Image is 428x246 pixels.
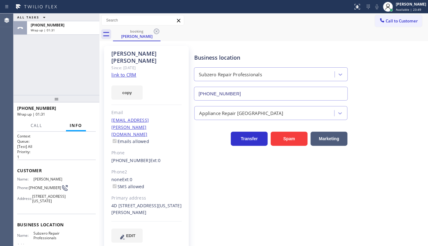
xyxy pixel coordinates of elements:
[231,132,268,146] button: Transfer
[111,169,182,176] div: Phone2
[17,139,96,144] h2: Queue:
[386,18,418,24] span: Call to Customer
[31,28,55,32] span: Wrap up | 01:31
[70,123,82,128] span: Info
[111,64,182,71] div: Since: [DATE]
[150,157,160,163] span: Ext: 0
[114,34,160,39] div: [PERSON_NAME]
[13,14,52,21] button: ALL TASKS
[111,138,149,144] label: Emails allowed
[66,120,86,132] button: Info
[111,157,150,163] a: [PHONE_NUMBER]
[29,185,61,190] span: [PHONE_NUMBER]
[122,177,132,182] span: Ext: 0
[271,132,307,146] button: Spam
[17,233,33,238] span: Name:
[111,202,182,216] div: 4D [STREET_ADDRESS][US_STATE][PERSON_NAME]
[33,231,64,240] span: Subzero Repair Professionals
[111,149,182,157] div: Phone
[17,15,39,19] span: ALL TASKS
[199,109,283,117] div: Appliance Repair [GEOGRAPHIC_DATA]
[111,72,136,78] a: link to CRM
[17,177,33,181] span: Name:
[111,85,143,100] button: copy
[17,222,96,228] span: Business location
[396,2,426,7] div: [PERSON_NAME]
[114,27,160,41] div: Carole Ellison
[17,105,56,111] span: [PHONE_NUMBER]
[126,233,135,238] span: EDIT
[102,15,184,25] input: Search
[17,112,45,117] span: Wrap up | 01:31
[396,7,421,12] span: Available | 23:49
[27,120,46,132] button: Call
[194,54,347,62] div: Business location
[114,29,160,34] div: booking
[111,109,182,116] div: Email
[17,133,96,139] h1: Context
[31,22,64,28] span: [PHONE_NUMBER]
[113,139,117,143] input: Emails allowed
[17,168,96,173] span: Customer
[111,117,149,137] a: [EMAIL_ADDRESS][PERSON_NAME][DOMAIN_NAME]
[111,195,182,202] div: Primary address
[32,194,66,204] span: [STREET_ADDRESS][US_STATE]
[199,71,262,78] div: Subzero Repair Professionals
[111,176,182,190] div: none
[33,177,64,181] span: [PERSON_NAME]
[111,184,144,189] label: SMS allowed
[310,132,347,146] button: Marketing
[17,196,32,201] span: Address:
[113,184,117,188] input: SMS allowed
[31,123,42,128] span: Call
[17,185,29,190] span: Phone:
[375,15,422,27] button: Call to Customer
[111,228,143,243] button: EDIT
[17,149,96,154] h2: Priority:
[17,144,96,149] p: [Test] All
[194,87,348,101] input: Phone Number
[111,50,182,64] div: [PERSON_NAME] [PERSON_NAME]
[17,154,96,160] p: 1
[372,2,381,11] button: Mute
